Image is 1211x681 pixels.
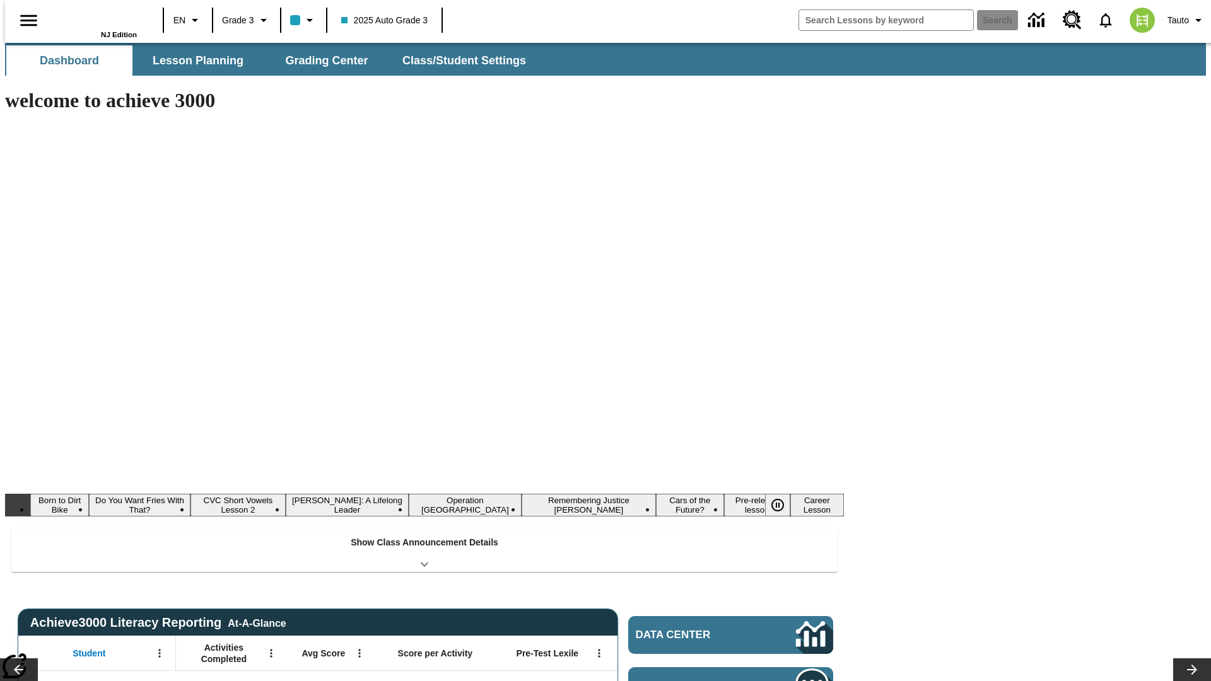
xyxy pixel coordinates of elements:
button: Profile/Settings [1162,9,1211,32]
button: Dashboard [6,45,132,76]
button: Lesson carousel, Next [1173,658,1211,681]
span: Grade 3 [222,14,254,27]
button: Slide 4 Dianne Feinstein: A Lifelong Leader [286,494,409,516]
img: avatar image [1130,8,1155,33]
span: 2025 Auto Grade 3 [341,14,428,27]
a: Notifications [1089,4,1122,37]
span: NJ Edition [101,31,137,38]
button: Language: EN, Select a language [168,9,208,32]
div: SubNavbar [5,43,1206,76]
button: Class color is light blue. Change class color [285,9,322,32]
button: Class/Student Settings [392,45,536,76]
button: Pause [765,494,790,516]
button: Slide 1 Born to Dirt Bike [30,494,89,516]
div: SubNavbar [5,45,537,76]
button: Slide 8 Pre-release lesson [724,494,790,516]
div: Home [55,4,137,38]
button: Slide 6 Remembering Justice O'Connor [522,494,656,516]
button: Select a new avatar [1122,4,1162,37]
button: Slide 9 Career Lesson [790,494,844,516]
a: Data Center [628,616,833,654]
button: Slide 7 Cars of the Future? [656,494,724,516]
span: EN [173,14,185,27]
span: Tauto [1167,14,1189,27]
span: Score per Activity [398,648,473,659]
a: Home [55,6,137,31]
p: Show Class Announcement Details [351,536,498,549]
a: Resource Center, Will open in new tab [1055,3,1089,37]
button: Lesson Planning [135,45,261,76]
div: At-A-Glance [228,615,286,629]
span: Data Center [636,629,754,641]
button: Open Menu [590,644,609,663]
button: Grading Center [264,45,390,76]
button: Slide 3 CVC Short Vowels Lesson 2 [190,494,286,516]
div: Pause [765,494,803,516]
a: Data Center [1021,3,1055,38]
span: Achieve3000 Literacy Reporting [30,615,286,630]
button: Open Menu [350,644,369,663]
div: Show Class Announcement Details [11,528,838,572]
span: Pre-Test Lexile [517,648,579,659]
button: Slide 2 Do You Want Fries With That? [89,494,190,516]
button: Open side menu [10,2,47,39]
button: Open Menu [150,644,169,663]
span: Avg Score [301,648,345,659]
h1: welcome to achieve 3000 [5,89,844,112]
button: Open Menu [262,644,281,663]
button: Grade: Grade 3, Select a grade [217,9,276,32]
input: search field [799,10,973,30]
span: Student [73,648,105,659]
button: Slide 5 Operation London Bridge [409,494,522,516]
span: Activities Completed [182,642,266,665]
